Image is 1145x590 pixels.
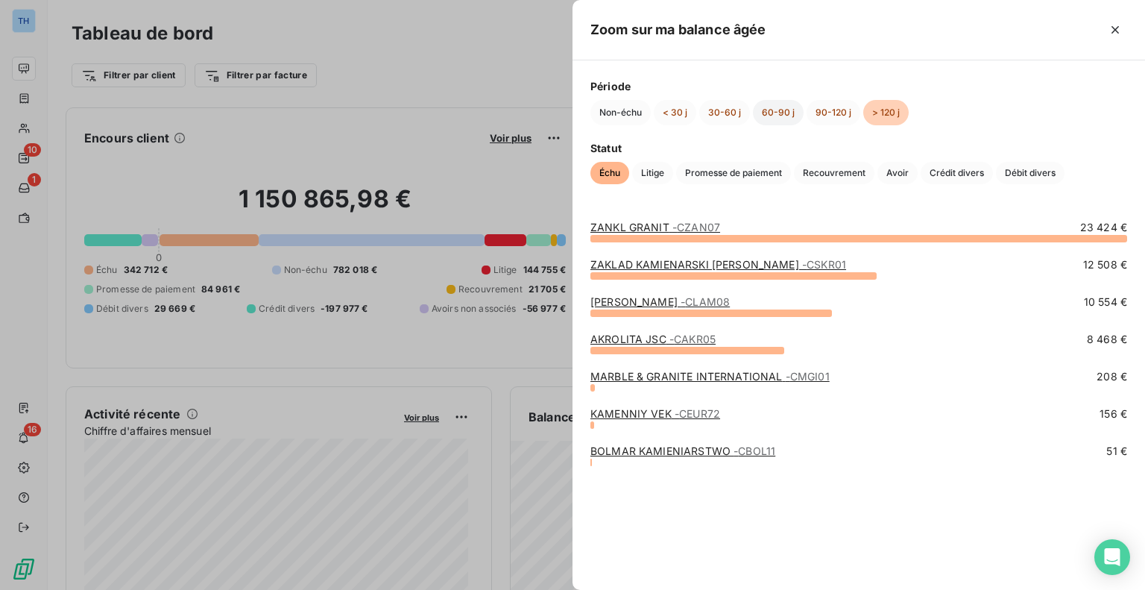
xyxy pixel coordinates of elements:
button: Litige [632,162,673,184]
button: Recouvrement [794,162,874,184]
span: Période [590,78,1127,94]
button: Non-échu [590,100,651,125]
span: 12 508 € [1083,257,1127,272]
button: 90-120 j [807,100,860,125]
a: AKROLITA JSC [590,333,716,345]
button: Échu [590,162,629,184]
h5: Zoom sur ma balance âgée [590,19,766,40]
button: 30-60 j [699,100,750,125]
a: [PERSON_NAME] [590,295,730,308]
span: 10 554 € [1084,295,1127,310]
a: BOLMAR KAMIENIARSTWO [590,445,775,457]
span: - CSKR01 [802,258,846,271]
button: < 30 j [654,100,696,125]
a: ZAKLAD KAMIENARSKI [PERSON_NAME] [590,258,846,271]
button: 60-90 j [753,100,804,125]
div: Open Intercom Messenger [1094,539,1130,575]
button: Débit divers [996,162,1064,184]
span: 156 € [1100,407,1127,421]
span: - CLAM08 [681,295,730,308]
span: 8 468 € [1087,332,1127,347]
button: Avoir [877,162,918,184]
button: Promesse de paiement [676,162,791,184]
a: MARBLE & GRANITE INTERNATIONAL [590,370,830,383]
span: - CEUR72 [675,407,720,420]
button: Crédit divers [921,162,993,184]
span: 208 € [1097,369,1127,384]
span: 23 424 € [1080,220,1127,235]
span: - CAKR05 [669,333,716,345]
span: 51 € [1106,444,1127,459]
span: - CMGI01 [786,370,830,383]
span: Statut [590,140,1127,156]
a: ZANKL GRANIT [590,221,720,233]
a: KAMENNIY VEK [590,407,720,420]
span: - CBOL11 [734,445,775,457]
span: - CZAN07 [672,221,720,233]
button: > 120 j [863,100,909,125]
